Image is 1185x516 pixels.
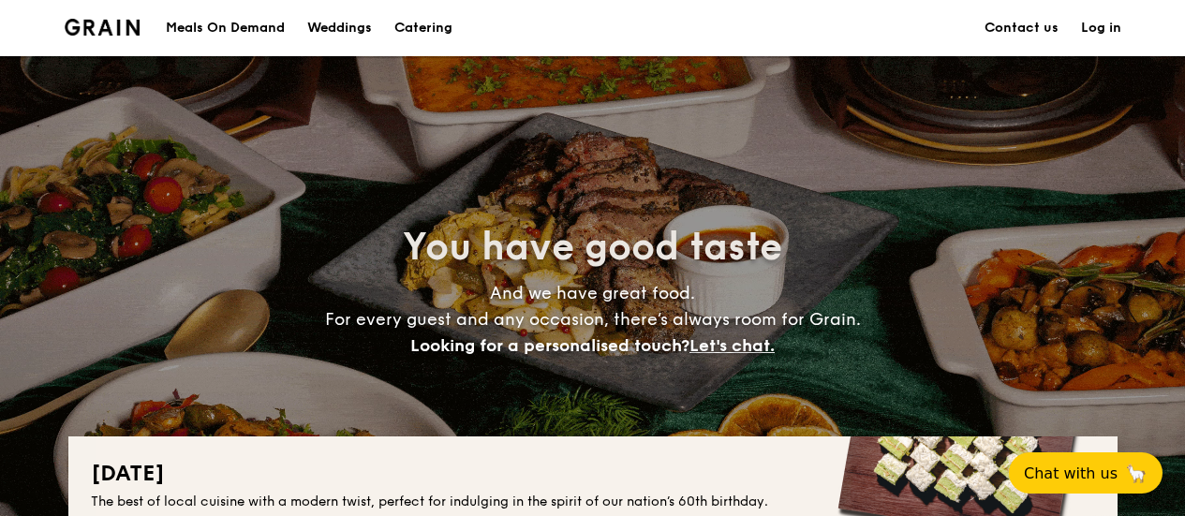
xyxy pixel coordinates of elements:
span: And we have great food. For every guest and any occasion, there’s always room for Grain. [325,283,861,356]
div: The best of local cuisine with a modern twist, perfect for indulging in the spirit of our nation’... [91,493,1095,511]
span: Chat with us [1024,464,1118,482]
a: Logotype [65,19,141,36]
span: Let's chat. [689,335,775,356]
span: 🦙 [1125,463,1148,484]
h2: [DATE] [91,459,1095,489]
img: Grain [65,19,141,36]
button: Chat with us🦙 [1009,452,1163,494]
span: You have good taste [403,225,782,270]
span: Looking for a personalised touch? [410,335,689,356]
